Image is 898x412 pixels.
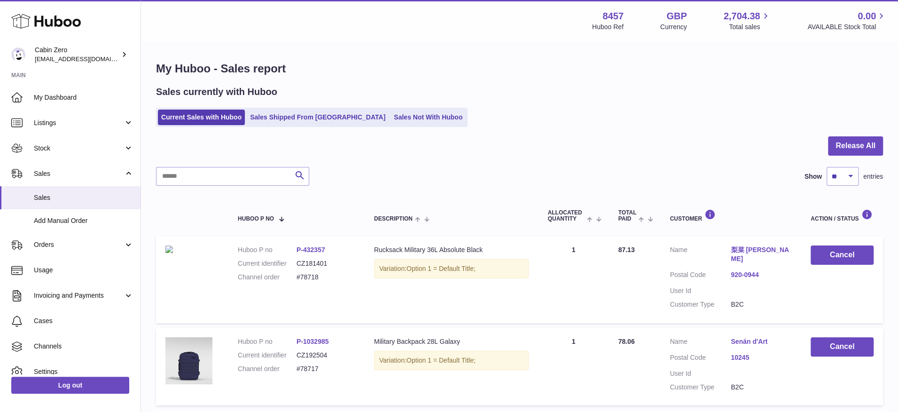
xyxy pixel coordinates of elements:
[731,337,792,346] a: Senán d'Art
[34,119,124,127] span: Listings
[165,246,173,253] img: cabinzero-military-absolute-black8.jpg
[670,383,731,392] dt: Customer Type
[34,93,133,102] span: My Dashboard
[858,10,876,23] span: 0.00
[374,246,529,254] div: Rucksack Military 36L Absolute Black
[238,351,297,360] dt: Current identifier
[828,136,883,156] button: Release All
[811,209,874,222] div: Action / Status
[238,216,274,222] span: Huboo P no
[618,210,636,222] span: Total paid
[731,246,792,263] a: 梨菜 [PERSON_NAME]
[11,48,25,62] img: huboo@cabinzero.com
[297,338,329,345] a: P-1032985
[811,246,874,265] button: Cancel
[538,236,609,323] td: 1
[297,273,355,282] dd: #78718
[670,353,731,364] dt: Postal Code
[863,172,883,181] span: entries
[34,240,124,249] span: Orders
[538,328,609,406] td: 1
[238,337,297,346] dt: Huboo P no
[297,259,355,268] dd: CZ181401
[156,86,277,98] h2: Sales currently with Huboo
[390,110,466,125] a: Sales Not With Huboo
[11,377,129,394] a: Log out
[35,55,138,63] span: [EMAIL_ADDRESS][DOMAIN_NAME]
[406,357,476,364] span: Option 1 = Default Title;
[811,337,874,357] button: Cancel
[374,216,413,222] span: Description
[731,300,792,309] dd: B2C
[547,210,585,222] span: ALLOCATED Quantity
[618,338,634,345] span: 78.06
[660,23,687,32] div: Currency
[724,10,760,23] span: 2,704.38
[731,353,792,362] a: 10245
[731,383,792,392] dd: B2C
[35,46,119,63] div: Cabin Zero
[374,259,529,278] div: Variation:
[297,246,325,254] a: P-432357
[238,273,297,282] dt: Channel order
[238,259,297,268] dt: Current identifier
[238,246,297,254] dt: Huboo P no
[804,172,822,181] label: Show
[34,291,124,300] span: Invoicing and Payments
[34,317,133,325] span: Cases
[670,246,731,266] dt: Name
[34,144,124,153] span: Stock
[34,169,124,178] span: Sales
[34,342,133,351] span: Channels
[165,337,212,384] img: MILITARY-28L-GALAXY-BLUE-FRONT.jpg
[666,10,687,23] strong: GBP
[592,23,624,32] div: Huboo Ref
[670,337,731,349] dt: Name
[731,270,792,279] a: 920-0944
[602,10,624,23] strong: 8457
[670,286,731,295] dt: User Id
[729,23,771,32] span: Total sales
[158,110,245,125] a: Current Sales with Huboo
[156,61,883,76] h1: My Huboo - Sales report
[374,351,529,370] div: Variation:
[247,110,389,125] a: Sales Shipped From [GEOGRAPHIC_DATA]
[670,209,792,222] div: Customer
[297,364,355,373] dd: #78717
[807,23,887,32] span: AVAILABLE Stock Total
[34,193,133,202] span: Sales
[34,367,133,376] span: Settings
[670,300,731,309] dt: Customer Type
[297,351,355,360] dd: CZ192504
[406,265,476,272] span: Option 1 = Default Title;
[724,10,771,32] a: 2,704.38 Total sales
[374,337,529,346] div: Military Backpack 28L Galaxy
[238,364,297,373] dt: Channel order
[618,246,634,254] span: 87.13
[34,266,133,275] span: Usage
[34,216,133,225] span: Add Manual Order
[807,10,887,32] a: 0.00 AVAILABLE Stock Total
[670,270,731,282] dt: Postal Code
[670,369,731,378] dt: User Id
